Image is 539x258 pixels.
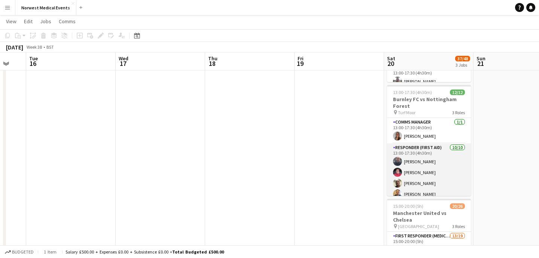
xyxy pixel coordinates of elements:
app-card-role: Comms Manager1/113:00-17:30 (4h30m)[PERSON_NAME] [387,118,471,143]
div: BST [46,44,54,50]
button: Norwest Medical Events [15,0,76,15]
span: 3 Roles [452,110,465,115]
span: 12/12 [450,89,465,95]
span: 16 [28,59,38,68]
span: Comms [59,18,76,25]
span: Edit [24,18,33,25]
span: 20/26 [450,203,465,209]
app-job-card: 13:00-17:30 (4h30m)12/12Burnley FC vs Nottingham Forest Turf Moor3 RolesComms Manager1/113:00-17:... [387,85,471,196]
span: Wed [119,55,128,62]
span: 19 [296,59,304,68]
span: 1 item [41,249,59,255]
span: 17 [118,59,128,68]
a: Jobs [37,16,54,26]
span: 13:00-17:30 (4h30m) [393,89,432,95]
div: Salary £500.00 + Expenses £0.00 + Subsistence £0.00 = [66,249,224,255]
span: 3 Roles [452,224,465,229]
div: 3 Jobs [456,62,470,68]
h3: Manchester United vs Chelsea [387,210,471,223]
span: [GEOGRAPHIC_DATA] [398,224,439,229]
span: Week 38 [25,44,43,50]
button: Budgeted [4,248,35,256]
span: Budgeted [12,249,34,255]
span: Sat [387,55,395,62]
a: View [3,16,19,26]
span: Tue [29,55,38,62]
span: View [6,18,16,25]
div: [DATE] [6,43,23,51]
span: Jobs [40,18,51,25]
span: 18 [207,59,217,68]
span: 21 [475,59,485,68]
span: Turf Moor [398,110,415,115]
h3: Burnley FC vs Nottingham Forest [387,96,471,109]
span: 15:00-20:00 (5h) [393,203,423,209]
a: Comms [56,16,79,26]
span: 37/48 [455,56,470,61]
app-card-role: Team Leader1/113:00-17:30 (4h30m)[PERSON_NAME] [387,63,471,89]
span: Thu [208,55,217,62]
span: Total Budgeted £500.00 [172,249,224,255]
span: Sun [476,55,485,62]
a: Edit [21,16,36,26]
span: Fri [298,55,304,62]
span: 20 [386,59,395,68]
